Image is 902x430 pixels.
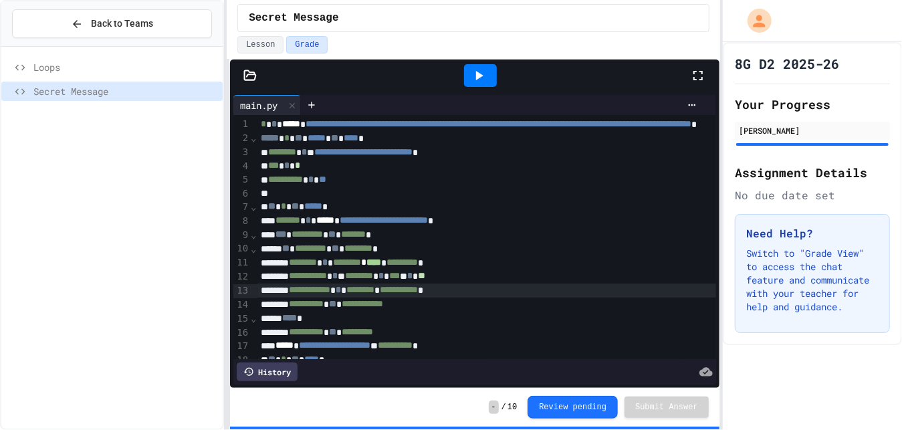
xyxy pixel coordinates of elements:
[250,229,257,240] span: Fold line
[33,84,217,98] span: Secret Message
[233,95,301,115] div: main.py
[233,98,284,112] div: main.py
[233,284,250,298] div: 13
[501,402,506,413] span: /
[625,397,709,418] button: Submit Answer
[735,163,890,182] h2: Assignment Details
[233,298,250,312] div: 14
[735,187,890,203] div: No due date set
[233,354,250,368] div: 18
[233,270,250,284] div: 12
[233,256,250,270] div: 11
[233,160,250,174] div: 4
[233,132,250,146] div: 2
[735,54,839,73] h1: 8G D2 2025-26
[250,313,257,324] span: Fold line
[233,173,250,187] div: 5
[91,17,153,31] span: Back to Teams
[734,5,775,36] div: My Account
[233,326,250,340] div: 16
[286,36,328,53] button: Grade
[12,9,212,38] button: Back to Teams
[250,355,257,366] span: Fold line
[250,132,257,143] span: Fold line
[735,95,890,114] h2: Your Progress
[508,402,517,413] span: 10
[528,396,618,419] button: Review pending
[635,402,698,413] span: Submit Answer
[250,201,257,212] span: Fold line
[233,201,250,215] div: 7
[233,118,250,132] div: 1
[233,312,250,326] div: 15
[249,10,338,26] span: Secret Message
[233,146,250,160] div: 3
[746,225,879,241] h3: Need Help?
[233,340,250,354] div: 17
[746,247,879,314] p: Switch to "Grade View" to access the chat feature and communicate with your teacher for help and ...
[233,187,250,201] div: 6
[233,242,250,256] div: 10
[489,401,499,414] span: -
[237,36,284,53] button: Lesson
[739,124,886,136] div: [PERSON_NAME]
[250,243,257,254] span: Fold line
[233,215,250,229] div: 8
[237,362,298,381] div: History
[233,229,250,243] div: 9
[33,60,217,74] span: Loops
